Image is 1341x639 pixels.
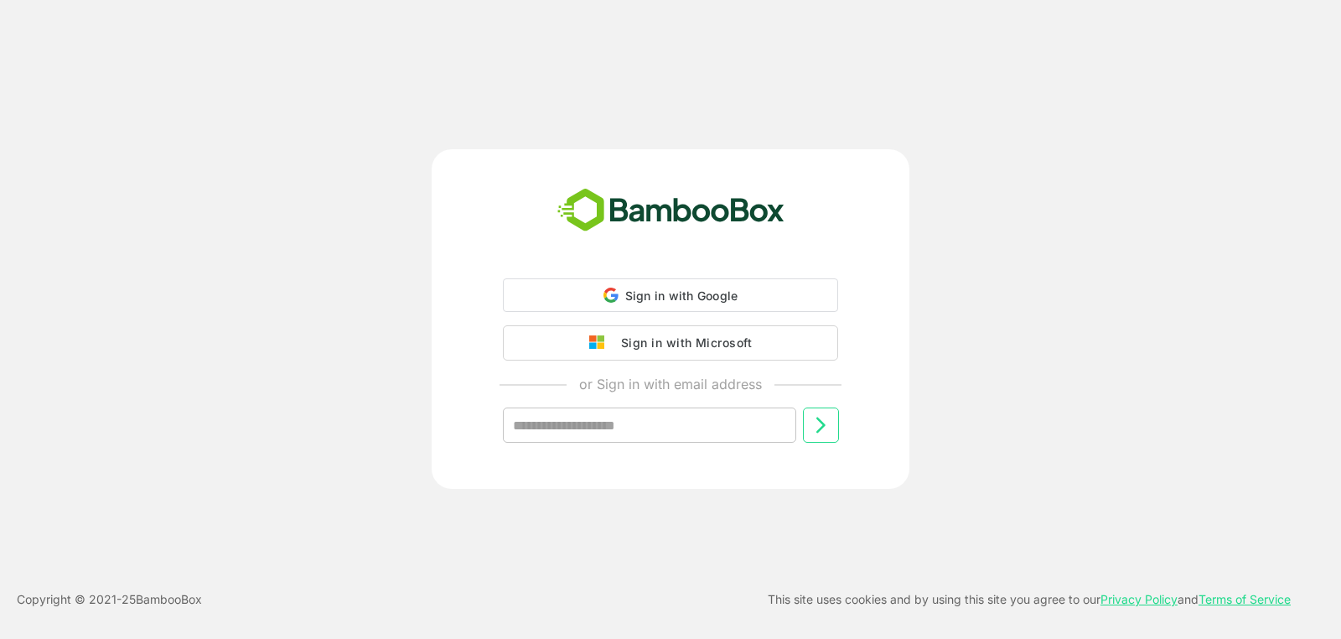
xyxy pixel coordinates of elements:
[503,278,838,312] div: Sign in with Google
[768,590,1291,610] p: This site uses cookies and by using this site you agree to our and
[503,325,838,361] button: Sign in with Microsoft
[1199,592,1291,606] a: Terms of Service
[1100,592,1178,606] a: Privacy Policy
[625,288,738,303] span: Sign in with Google
[17,590,202,610] p: Copyright © 2021- 25 BambooBox
[548,183,794,238] img: bamboobox
[589,335,613,351] img: google
[579,374,762,394] p: or Sign in with email address
[613,332,752,354] div: Sign in with Microsoft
